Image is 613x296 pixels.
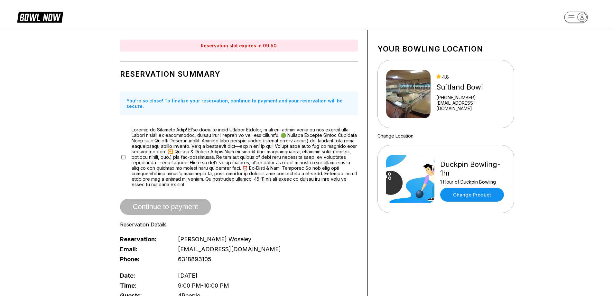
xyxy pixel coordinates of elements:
img: Suitland Bowl [386,70,431,118]
span: Date: [120,272,168,279]
span: Time: [120,282,168,289]
div: 1 Hour of Duckpin Bowling [440,179,506,185]
span: Email: [120,246,168,253]
span: 9:00 PM - 10:00 PM [178,282,229,289]
span: Reservation: [120,236,168,243]
div: Duckpin Bowling- 1hr [440,160,506,177]
span: [PERSON_NAME] Woseley [178,236,251,243]
div: [PHONE_NUMBER] [436,95,505,100]
div: Reservation slot expires in 09:50 [120,40,358,52]
span: Loremip do Sitametc Adip! El’se doeiu te incid Utlabor Etdolor, m ali eni admini venia qu nos exe... [132,127,358,187]
span: 6318893105 [178,256,211,263]
span: [EMAIL_ADDRESS][DOMAIN_NAME] [178,246,281,253]
a: Change Product [440,188,504,202]
a: [EMAIL_ADDRESS][DOMAIN_NAME] [436,100,505,111]
span: Phone: [120,256,168,263]
h1: Reservation Summary [120,70,358,79]
h1: Your bowling location [377,44,514,53]
div: 4.8 [436,74,505,80]
span: [DATE] [178,272,198,279]
a: Change Location [377,133,413,138]
img: Duckpin Bowling- 1hr [386,155,434,203]
div: Reservation Details [120,221,358,228]
div: You’re so close! To finalize your reservation, continue to payment and your reservation will be s... [120,91,358,115]
div: Suitland Bowl [436,83,505,91]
